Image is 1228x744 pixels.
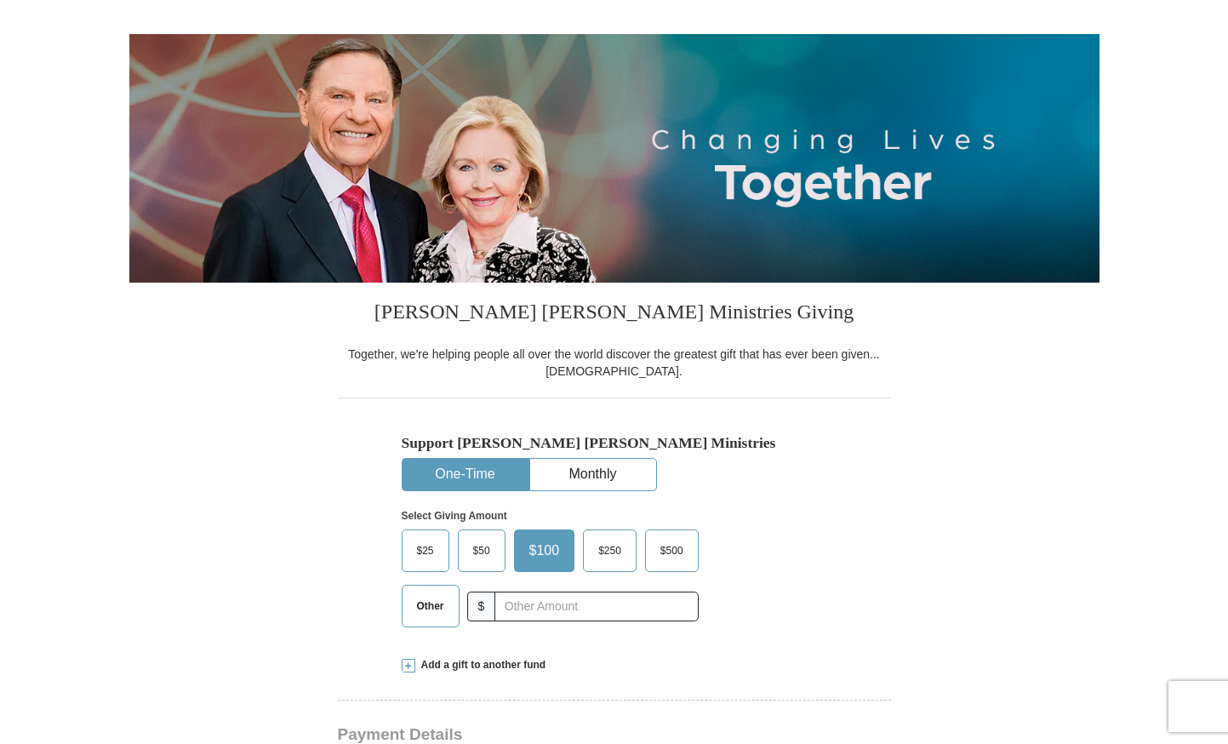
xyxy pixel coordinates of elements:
button: Monthly [530,459,656,490]
h3: [PERSON_NAME] [PERSON_NAME] Ministries Giving [338,283,891,346]
span: $250 [590,538,630,564]
input: Other Amount [494,592,698,621]
span: $25 [408,538,443,564]
span: $50 [465,538,499,564]
span: $ [467,592,496,621]
span: $500 [652,538,692,564]
div: Together, we're helping people all over the world discover the greatest gift that has ever been g... [338,346,891,380]
strong: Select Giving Amount [402,510,507,522]
h5: Support [PERSON_NAME] [PERSON_NAME] Ministries [402,434,827,452]
span: $100 [521,538,568,564]
span: Add a gift to another fund [415,658,546,672]
button: One-Time [403,459,528,490]
span: Other [408,593,453,619]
